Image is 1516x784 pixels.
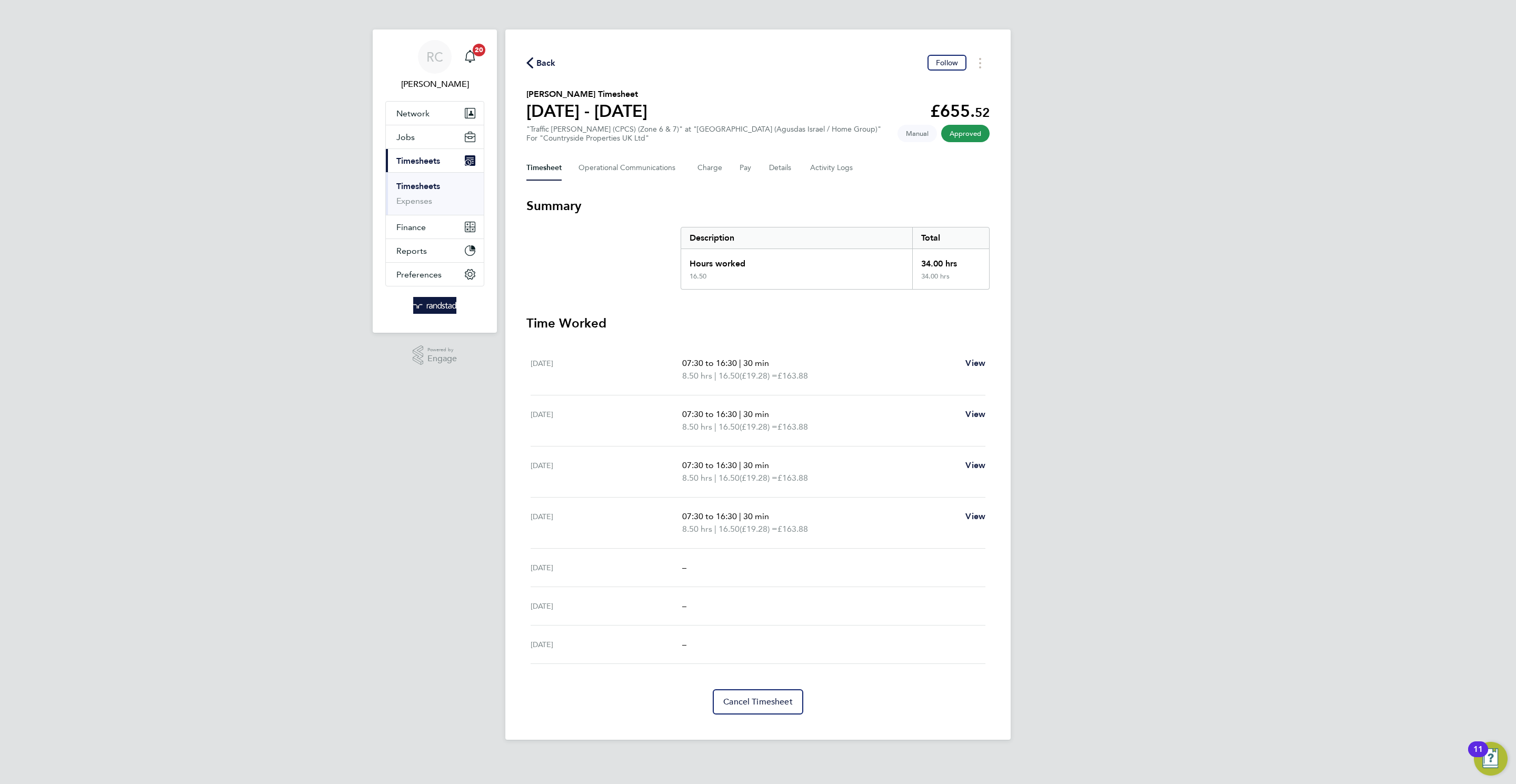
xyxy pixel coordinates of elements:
div: Summary [681,227,990,290]
span: £163.88 [777,473,808,483]
button: Cancel Timesheet [713,689,803,714]
nav: Main navigation [373,29,497,333]
span: | [714,371,716,381]
button: Network [386,102,484,125]
a: Timesheets [396,181,440,191]
span: | [739,358,741,368]
div: Total [912,227,989,249]
span: Finance [396,222,426,232]
a: Expenses [396,196,432,206]
span: View [965,511,985,521]
span: 07:30 to 16:30 [682,358,737,368]
span: 20 [473,44,485,56]
span: 30 min [743,460,769,470]
a: RC[PERSON_NAME] [385,40,484,91]
a: View [965,408,985,421]
span: Powered by [427,345,457,354]
span: Reports [396,246,427,256]
a: View [965,459,985,472]
div: Hours worked [681,249,912,272]
button: Pay [740,155,752,181]
span: View [965,358,985,368]
span: This timesheet was manually created. [897,125,937,142]
span: | [714,422,716,432]
span: £163.88 [777,371,808,381]
span: (£19.28) = [740,371,777,381]
span: – [682,562,686,572]
button: Finance [386,215,484,239]
span: | [714,473,716,483]
span: View [965,460,985,470]
h1: [DATE] - [DATE] [526,101,647,122]
div: [DATE] [531,510,682,535]
button: Reports [386,239,484,262]
span: Cancel Timesheet [723,697,793,707]
span: Network [396,108,430,118]
span: 07:30 to 16:30 [682,460,737,470]
span: Engage [427,354,457,363]
span: 30 min [743,511,769,521]
div: [DATE] [531,357,682,382]
button: Back [526,56,556,70]
span: | [714,524,716,534]
div: 34.00 hrs [912,249,989,272]
span: 8.50 hrs [682,473,712,483]
span: 8.50 hrs [682,422,712,432]
button: Timesheet [526,155,562,181]
span: – [682,639,686,649]
div: 16.50 [690,272,706,281]
span: £163.88 [777,524,808,534]
span: Timesheets [396,156,440,166]
span: – [682,601,686,611]
div: [DATE] [531,638,682,651]
div: For "Countryside Properties UK Ltd" [526,134,881,143]
span: RC [426,50,443,64]
span: | [739,409,741,419]
h3: Time Worked [526,315,990,332]
div: Timesheets [386,172,484,215]
div: [DATE] [531,459,682,484]
span: (£19.28) = [740,473,777,483]
span: Preferences [396,270,442,280]
span: 07:30 to 16:30 [682,409,737,419]
section: Timesheet [526,197,990,714]
div: [DATE] [531,408,682,433]
span: 8.50 hrs [682,524,712,534]
button: Timesheets Menu [971,55,990,71]
div: "Traffic [PERSON_NAME] (CPCS) (Zone 6 & 7)" at "[GEOGRAPHIC_DATA] (Agusdas Israel / Home Group)" [526,125,881,143]
button: Open Resource Center, 11 new notifications [1474,742,1508,776]
a: View [965,510,985,523]
span: Rebecca Cahill [385,78,484,91]
div: [DATE] [531,600,682,612]
span: £163.88 [777,422,808,432]
span: 30 min [743,409,769,419]
span: 16.50 [719,472,740,484]
span: This timesheet has been approved. [941,125,990,142]
div: [DATE] [531,561,682,574]
span: 30 min [743,358,769,368]
button: Charge [697,155,723,181]
button: Preferences [386,263,484,286]
h2: [PERSON_NAME] Timesheet [526,88,647,101]
button: Details [769,155,793,181]
span: | [739,511,741,521]
h3: Summary [526,197,990,214]
button: Jobs [386,125,484,148]
button: Follow [927,55,966,71]
a: View [965,357,985,370]
app-decimal: £655. [930,101,990,121]
span: 16.50 [719,421,740,433]
span: (£19.28) = [740,524,777,534]
a: Powered byEngage [413,345,457,365]
span: 52 [975,105,990,120]
span: Jobs [396,132,415,142]
button: Timesheets [386,149,484,172]
span: Follow [936,58,958,67]
span: View [965,409,985,419]
span: | [739,460,741,470]
a: Go to home page [385,297,484,314]
span: Back [536,57,556,70]
span: 16.50 [719,370,740,382]
span: 8.50 hrs [682,371,712,381]
img: randstad-logo-retina.png [413,297,457,314]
